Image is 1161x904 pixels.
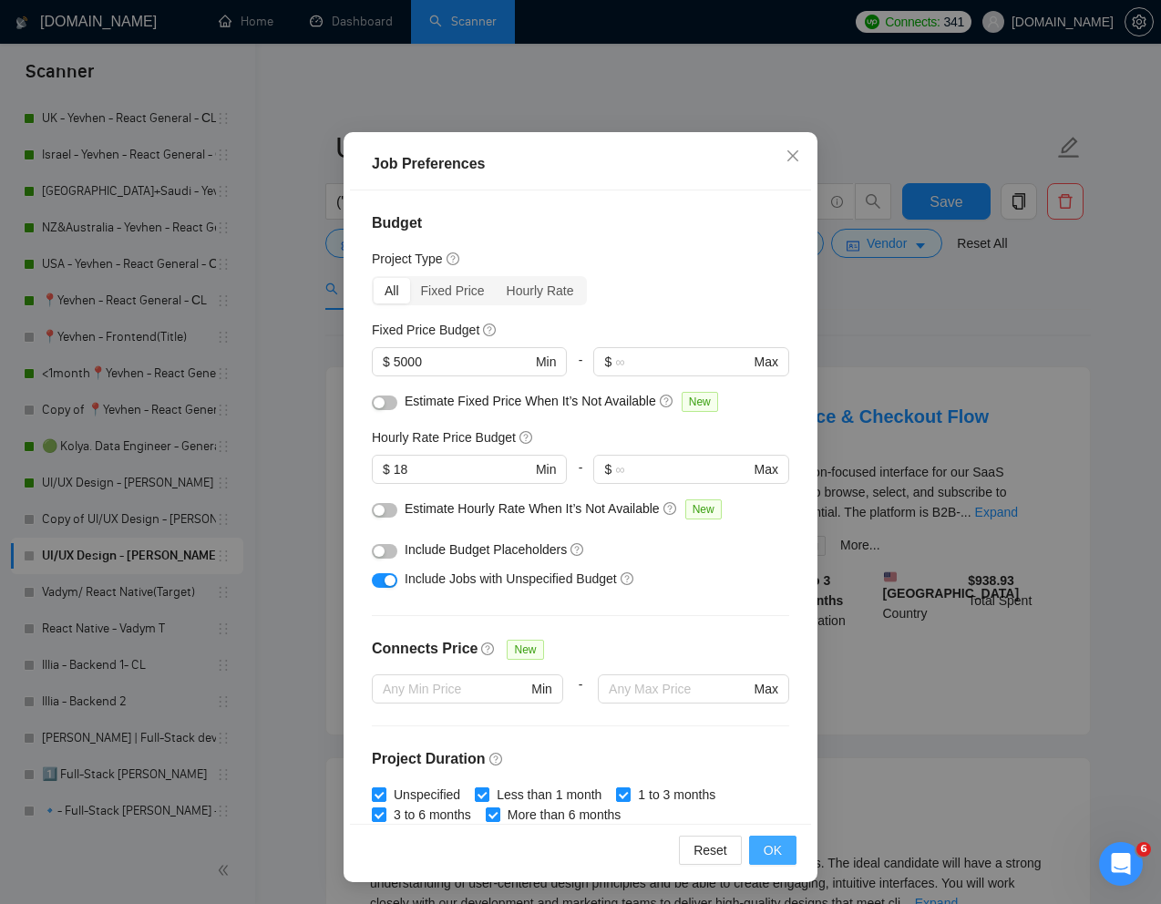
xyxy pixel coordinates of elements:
span: $ [383,459,390,479]
span: Max [755,679,778,699]
span: Reset [694,840,727,860]
div: - [567,347,593,391]
button: OK [749,836,796,865]
span: Max [755,459,778,479]
span: $ [383,352,390,372]
h5: Fixed Price Budget [372,320,479,340]
span: New [682,392,718,412]
span: Min [536,459,557,479]
span: New [685,499,722,519]
button: Close [768,132,817,181]
span: Include Jobs with Unspecified Budget [405,571,617,586]
span: question-circle [663,501,678,516]
span: question-circle [447,252,461,266]
span: Max [755,352,778,372]
div: - [563,674,598,725]
span: 6 [1136,842,1151,857]
span: question-circle [660,394,674,408]
span: $ [604,352,611,372]
div: All [374,278,410,303]
input: ∞ [615,352,750,372]
span: question-circle [519,430,534,445]
div: Fixed Price [410,278,496,303]
h5: Project Type [372,249,443,269]
span: Unspecified [386,785,467,805]
span: 3 to 6 months [386,805,478,825]
input: 0 [394,352,532,372]
span: $ [604,459,611,479]
span: question-circle [481,642,496,656]
span: More than 6 months [500,805,629,825]
h5: Hourly Rate Price Budget [372,427,516,447]
span: close [786,149,800,163]
div: Job Preferences [372,153,789,175]
button: Reset [679,836,742,865]
span: OK [764,840,782,860]
span: Estimate Hourly Rate When It’s Not Available [405,501,660,516]
span: Less than 1 month [489,785,609,805]
h4: Budget [372,212,789,234]
span: Estimate Fixed Price When It’s Not Available [405,394,656,408]
span: question-circle [621,571,635,586]
span: question-circle [483,323,498,337]
h4: Project Duration [372,748,789,770]
span: question-circle [489,752,504,766]
input: Any Min Price [383,679,528,699]
input: ∞ [615,459,750,479]
span: Min [536,352,557,372]
span: question-circle [570,542,585,557]
h4: Connects Price [372,638,478,660]
span: Include Budget Placeholders [405,542,567,557]
input: 0 [394,459,532,479]
span: Min [531,679,552,699]
iframe: Intercom live chat [1099,842,1143,886]
div: - [567,455,593,498]
input: Any Max Price [609,679,750,699]
span: New [507,640,543,660]
span: 1 to 3 months [631,785,723,805]
div: Hourly Rate [496,278,585,303]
